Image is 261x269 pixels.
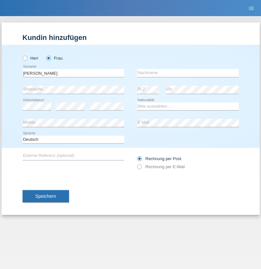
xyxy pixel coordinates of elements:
[245,6,258,10] a: menu
[46,56,50,60] input: Frau
[23,56,39,61] label: Herr
[137,164,185,169] label: Rechnung per E-Mail
[35,194,56,199] span: Speichern
[23,56,27,60] input: Herr
[46,56,63,61] label: Frau
[137,164,141,172] input: Rechnung per E-Mail
[248,5,255,12] i: menu
[137,156,141,164] input: Rechnung per Post
[23,34,239,42] h1: Kundin hinzufügen
[137,156,181,161] label: Rechnung per Post
[23,190,69,202] button: Speichern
